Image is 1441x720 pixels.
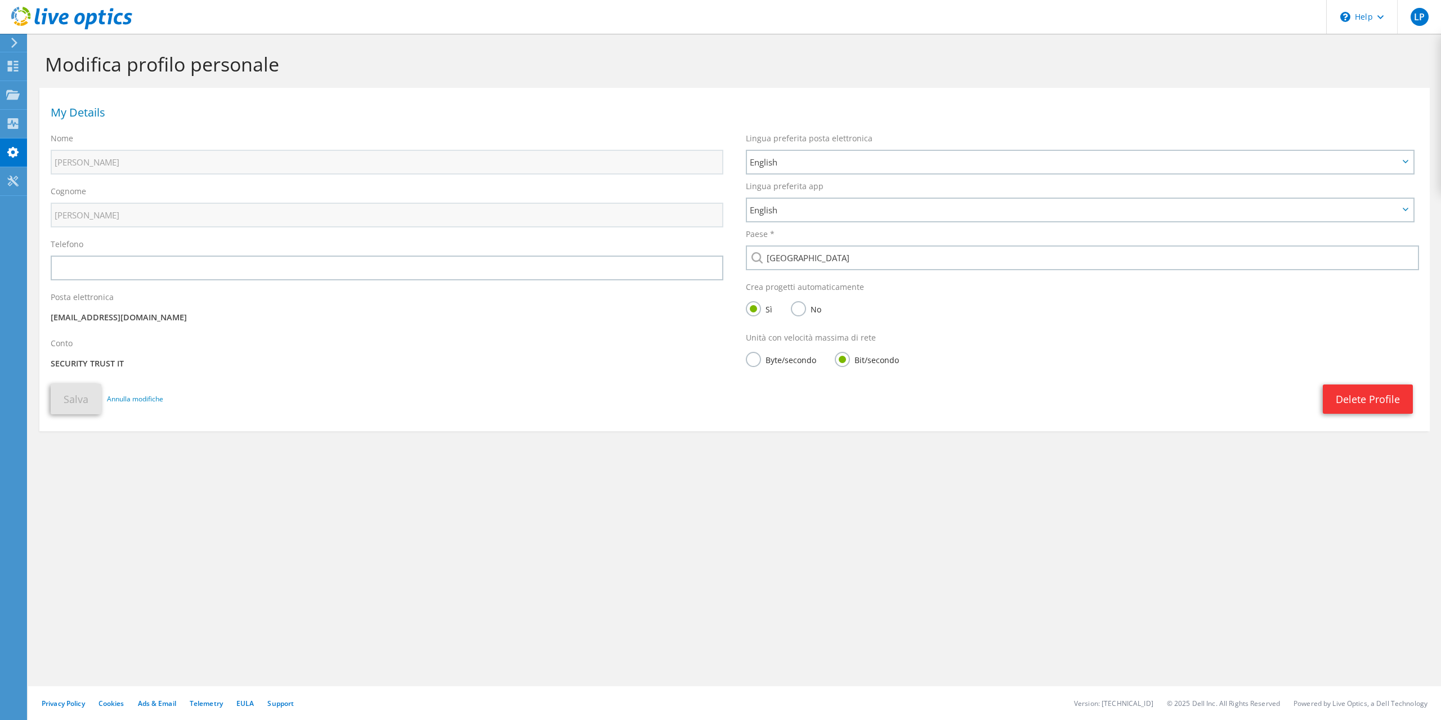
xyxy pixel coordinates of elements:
a: Delete Profile [1323,384,1413,414]
label: Cognome [51,186,86,197]
label: Nome [51,133,73,144]
a: Ads & Email [138,699,176,708]
label: Lingua preferita app [746,181,824,192]
p: [EMAIL_ADDRESS][DOMAIN_NAME] [51,311,723,324]
label: No [791,301,821,315]
label: Bit/secondo [835,352,899,366]
p: SECURITY TRUST IT [51,357,723,370]
span: English [750,203,1399,217]
span: English [750,155,1399,169]
li: © 2025 Dell Inc. All Rights Reserved [1167,699,1280,708]
label: Unità con velocità massima di rete [746,332,876,343]
a: Cookies [99,699,124,708]
label: Sì [746,301,772,315]
label: Byte/secondo [746,352,816,366]
h1: My Details [51,107,1413,118]
label: Paese * [746,229,775,240]
label: Lingua preferita posta elettronica [746,133,872,144]
a: Annulla modifiche [107,393,163,405]
label: Telefono [51,239,83,250]
a: Privacy Policy [42,699,85,708]
a: Telemetry [190,699,223,708]
button: Salva [51,384,101,414]
label: Conto [51,338,73,349]
a: EULA [236,699,254,708]
h1: Modifica profilo personale [45,52,1418,76]
label: Crea progetti automaticamente [746,281,864,293]
li: Version: [TECHNICAL_ID] [1074,699,1153,708]
svg: \n [1340,12,1350,22]
a: Support [267,699,294,708]
label: Posta elettronica [51,292,114,303]
span: LP [1411,8,1429,26]
li: Powered by Live Optics, a Dell Technology [1294,699,1427,708]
